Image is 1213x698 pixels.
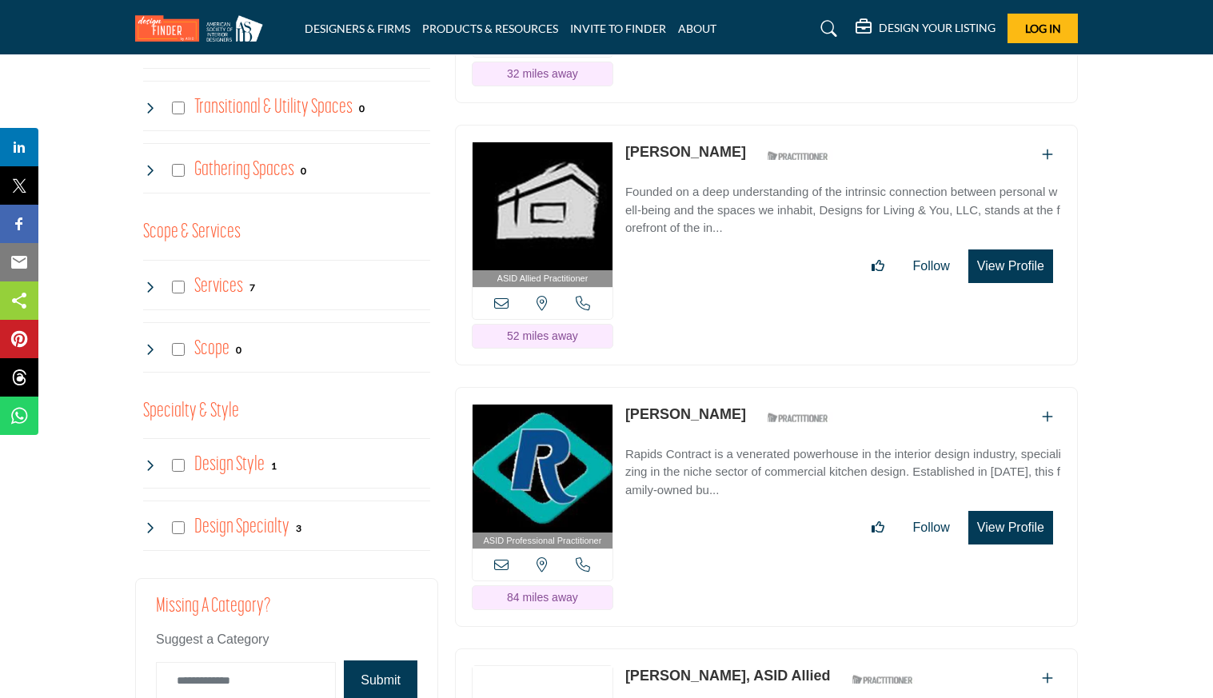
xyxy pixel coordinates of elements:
[296,521,301,535] div: 3 Results For Design Specialty
[846,669,918,689] img: ASID Qualified Practitioners Badge Icon
[678,22,716,35] a: ABOUT
[625,142,746,163] p: Diana Raska
[625,668,831,684] a: [PERSON_NAME], ASID Allied
[625,665,831,687] p: Kathy Cessna, ASID Allied
[473,142,612,287] a: ASID Allied Practitioner
[473,142,612,270] img: Diana Raska
[483,534,601,548] span: ASID Professional Practitioner
[422,22,558,35] a: PRODUCTS & RESOURCES
[249,280,255,294] div: 7 Results For Services
[625,404,746,425] p: Christy Hodnefield
[625,174,1061,237] a: Founded on a deep understanding of the intrinsic connection between personal well-being and the s...
[507,67,578,80] span: 32 miles away
[301,166,306,177] b: 0
[856,19,996,38] div: DESIGN YOUR LISTING
[143,397,239,427] button: Specialty & Style
[271,461,277,472] b: 1
[172,102,185,114] input: Select Transitional & Utility Spaces checkbox
[135,15,271,42] img: Site Logo
[194,335,229,363] h4: Scope: New build or renovation
[968,249,1053,283] button: View Profile
[249,282,255,293] b: 7
[570,22,666,35] a: INVITE TO FINDER
[143,217,241,248] button: Scope & Services
[1042,672,1053,685] a: Add To List
[194,513,289,541] h4: Design Specialty: Sustainable, accessible, health-promoting, neurodiverse-friendly, age-in-place,...
[861,250,895,282] button: Like listing
[305,22,410,35] a: DESIGNERS & FIRMS
[359,101,365,115] div: 0 Results For Transitional & Utility Spaces
[473,405,612,532] img: Christy Hodnefield
[473,405,612,549] a: ASID Professional Practitioner
[805,16,848,42] a: Search
[156,595,417,630] h2: Missing a Category?
[172,164,185,177] input: Select Gathering Spaces checkbox
[172,343,185,356] input: Select Scope checkbox
[1042,148,1053,162] a: Add To List
[194,94,353,122] h4: Transitional & Utility Spaces: Transitional & Utility Spaces
[296,523,301,534] b: 3
[1008,14,1078,43] button: Log In
[861,512,895,544] button: Like listing
[1042,410,1053,424] a: Add To List
[968,511,1053,544] button: View Profile
[194,273,243,301] h4: Services: Interior and exterior spaces including lighting, layouts, furnishings, accessories, art...
[172,459,185,472] input: Select Design Style checkbox
[507,591,578,604] span: 84 miles away
[625,445,1061,500] p: Rapids Contract is a venerated powerhouse in the interior design industry, specializing in the ni...
[761,408,833,428] img: ASID Qualified Practitioners Badge Icon
[236,342,241,357] div: 0 Results For Scope
[761,146,833,166] img: ASID Qualified Practitioners Badge Icon
[1025,22,1061,35] span: Log In
[497,272,589,285] span: ASID Allied Practitioner
[507,329,578,342] span: 52 miles away
[903,250,960,282] button: Follow
[194,451,265,479] h4: Design Style: Styles that range from contemporary to Victorian to meet any aesthetic vision.
[172,521,185,534] input: Select Design Specialty checkbox
[903,512,960,544] button: Follow
[879,21,996,35] h5: DESIGN YOUR LISTING
[194,156,294,184] h4: Gathering Spaces: Gathering Spaces
[156,632,269,646] span: Suggest a Category
[625,406,746,422] a: [PERSON_NAME]
[625,183,1061,237] p: Founded on a deep understanding of the intrinsic connection between personal well-being and the s...
[625,144,746,160] a: [PERSON_NAME]
[172,281,185,293] input: Select Services checkbox
[625,436,1061,500] a: Rapids Contract is a venerated powerhouse in the interior design industry, specializing in the ni...
[236,345,241,356] b: 0
[301,163,306,177] div: 0 Results For Gathering Spaces
[271,458,277,473] div: 1 Results For Design Style
[359,103,365,114] b: 0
